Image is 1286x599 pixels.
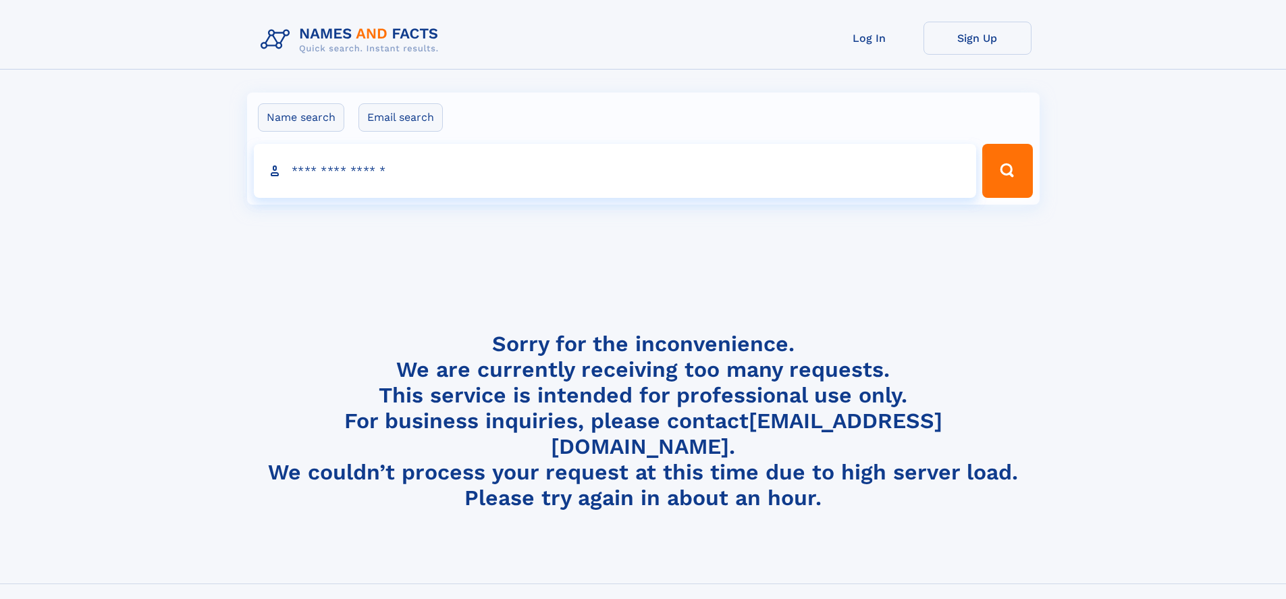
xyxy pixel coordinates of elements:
[982,144,1032,198] button: Search Button
[551,408,942,459] a: [EMAIL_ADDRESS][DOMAIN_NAME]
[255,22,450,58] img: Logo Names and Facts
[254,144,977,198] input: search input
[255,331,1032,511] h4: Sorry for the inconvenience. We are currently receiving too many requests. This service is intend...
[258,103,344,132] label: Name search
[815,22,923,55] a: Log In
[358,103,443,132] label: Email search
[923,22,1032,55] a: Sign Up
